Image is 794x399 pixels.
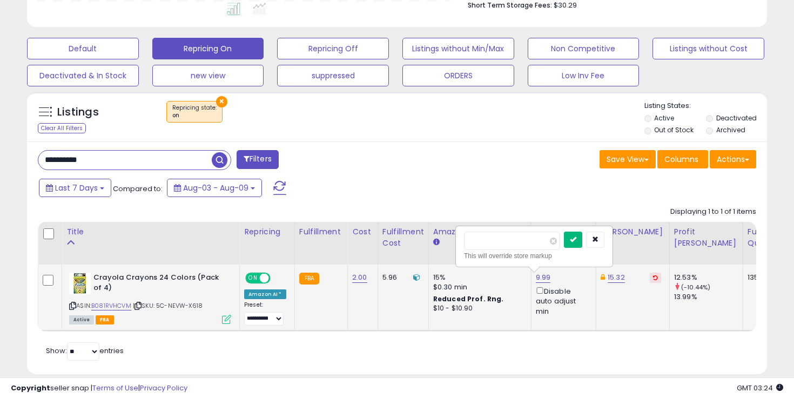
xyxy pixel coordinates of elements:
[246,274,260,283] span: ON
[654,125,694,134] label: Out of Stock
[66,226,235,238] div: Title
[674,273,743,282] div: 12.53%
[601,226,665,238] div: [PERSON_NAME]
[133,301,203,310] span: | SKU: 5C-NEVW-X618
[433,304,523,313] div: $10 - $10.90
[433,273,523,282] div: 15%
[96,315,114,324] span: FBA
[299,226,343,238] div: Fulfillment
[11,383,187,394] div: seller snap | |
[152,38,264,59] button: Repricing On
[674,292,743,302] div: 13.99%
[468,1,552,10] b: Short Term Storage Fees:
[674,226,738,249] div: Profit [PERSON_NAME]
[600,150,656,168] button: Save View
[710,150,756,168] button: Actions
[244,226,290,238] div: Repricing
[382,273,420,282] div: 5.96
[464,251,604,261] div: This will override store markup
[269,274,286,283] span: OFF
[92,383,138,393] a: Terms of Use
[277,38,389,59] button: Repricing Off
[652,38,764,59] button: Listings without Cost
[748,226,785,249] div: Fulfillable Quantity
[172,104,217,120] span: Repricing state :
[433,238,440,247] small: Amazon Fees.
[57,105,99,120] h5: Listings
[237,150,279,169] button: Filters
[277,65,389,86] button: suppressed
[55,182,98,193] span: Last 7 Days
[716,125,745,134] label: Archived
[93,273,225,295] b: Crayola Crayons 24 Colors (Pack of 4)
[216,96,227,107] button: ×
[69,273,231,323] div: ASIN:
[69,315,94,324] span: All listings currently available for purchase on Amazon
[748,273,781,282] div: 1352
[299,273,319,285] small: FBA
[27,38,139,59] button: Default
[38,123,86,133] div: Clear All Filters
[737,383,783,393] span: 2025-08-17 03:24 GMT
[608,272,625,283] a: 15.32
[402,65,514,86] button: ORDERS
[402,38,514,59] button: Listings without Min/Max
[11,383,50,393] strong: Copyright
[536,272,551,283] a: 9.99
[433,294,504,303] b: Reduced Prof. Rng.
[536,285,588,316] div: Disable auto adjust min
[382,226,424,249] div: Fulfillment Cost
[528,38,640,59] button: Non Competitive
[39,179,111,197] button: Last 7 Days
[27,65,139,86] button: Deactivated & In Stock
[167,179,262,197] button: Aug-03 - Aug-09
[244,289,286,299] div: Amazon AI *
[654,113,674,123] label: Active
[670,207,756,217] div: Displaying 1 to 1 of 1 items
[433,226,527,238] div: Amazon Fees
[46,346,124,356] span: Show: entries
[644,101,768,111] p: Listing States:
[152,65,264,86] button: new view
[352,272,367,283] a: 2.00
[433,282,523,292] div: $0.30 min
[69,273,91,294] img: 51tbG--nKhL._SL40_.jpg
[528,65,640,86] button: Low Inv Fee
[113,184,163,194] span: Compared to:
[91,301,131,310] a: B081RVHCVM
[140,383,187,393] a: Privacy Policy
[716,113,757,123] label: Deactivated
[172,112,217,119] div: on
[681,283,710,292] small: (-10.44%)
[664,154,698,165] span: Columns
[657,150,708,168] button: Columns
[183,182,248,193] span: Aug-03 - Aug-09
[352,226,373,238] div: Cost
[244,301,286,326] div: Preset:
